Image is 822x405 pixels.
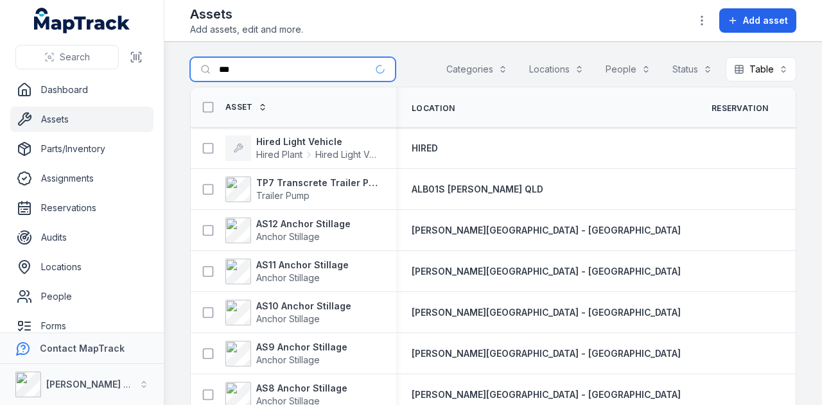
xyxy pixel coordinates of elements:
[412,142,438,153] span: HIRED
[412,266,681,277] span: [PERSON_NAME][GEOGRAPHIC_DATA] - [GEOGRAPHIC_DATA]
[40,343,125,354] strong: Contact MapTrack
[412,306,681,319] a: [PERSON_NAME][GEOGRAPHIC_DATA] - [GEOGRAPHIC_DATA]
[10,195,153,221] a: Reservations
[412,389,681,400] span: [PERSON_NAME][GEOGRAPHIC_DATA] - [GEOGRAPHIC_DATA]
[597,57,659,82] button: People
[412,388,681,401] a: [PERSON_NAME][GEOGRAPHIC_DATA] - [GEOGRAPHIC_DATA]
[225,135,381,161] a: Hired Light VehicleHired PlantHired Light Vehicle
[15,45,119,69] button: Search
[256,135,381,148] strong: Hired Light Vehicle
[412,307,681,318] span: [PERSON_NAME][GEOGRAPHIC_DATA] - [GEOGRAPHIC_DATA]
[256,300,351,313] strong: AS10 Anchor Stillage
[412,184,543,194] span: ALB01S [PERSON_NAME] QLD
[46,379,152,390] strong: [PERSON_NAME] Group
[256,148,302,161] span: Hired Plant
[521,57,592,82] button: Locations
[664,57,721,82] button: Status
[256,218,351,230] strong: AS12 Anchor Stillage
[256,313,320,324] span: Anchor Stillage
[256,354,320,365] span: Anchor Stillage
[412,225,681,236] span: [PERSON_NAME][GEOGRAPHIC_DATA] - [GEOGRAPHIC_DATA]
[412,183,543,196] a: ALB01S [PERSON_NAME] QLD
[190,5,303,23] h2: Assets
[225,259,349,284] a: AS11 Anchor StillageAnchor Stillage
[225,102,253,112] span: Asset
[256,272,320,283] span: Anchor Stillage
[225,300,351,325] a: AS10 Anchor StillageAnchor Stillage
[34,8,130,33] a: MapTrack
[10,313,153,339] a: Forms
[712,103,768,114] span: Reservation
[10,107,153,132] a: Assets
[438,57,516,82] button: Categories
[726,57,796,82] button: Table
[256,382,347,395] strong: AS8 Anchor Stillage
[225,218,351,243] a: AS12 Anchor StillageAnchor Stillage
[412,348,681,359] span: [PERSON_NAME][GEOGRAPHIC_DATA] - [GEOGRAPHIC_DATA]
[256,177,381,189] strong: TP7 Transcrete Trailer Pump
[256,341,347,354] strong: AS9 Anchor Stillage
[412,224,681,237] a: [PERSON_NAME][GEOGRAPHIC_DATA] - [GEOGRAPHIC_DATA]
[225,177,381,202] a: TP7 Transcrete Trailer PumpTrailer Pump
[256,190,310,201] span: Trailer Pump
[315,148,381,161] span: Hired Light Vehicle
[10,284,153,309] a: People
[10,77,153,103] a: Dashboard
[225,102,267,112] a: Asset
[412,142,438,155] a: HIRED
[10,166,153,191] a: Assignments
[412,103,455,114] span: Location
[225,341,347,366] a: AS9 Anchor StillageAnchor Stillage
[719,8,796,33] button: Add asset
[412,347,681,360] a: [PERSON_NAME][GEOGRAPHIC_DATA] - [GEOGRAPHIC_DATA]
[256,231,320,242] span: Anchor Stillage
[60,51,90,64] span: Search
[10,225,153,250] a: Audits
[10,254,153,280] a: Locations
[10,136,153,162] a: Parts/Inventory
[743,14,788,27] span: Add asset
[256,259,349,271] strong: AS11 Anchor Stillage
[412,265,681,278] a: [PERSON_NAME][GEOGRAPHIC_DATA] - [GEOGRAPHIC_DATA]
[190,23,303,36] span: Add assets, edit and more.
